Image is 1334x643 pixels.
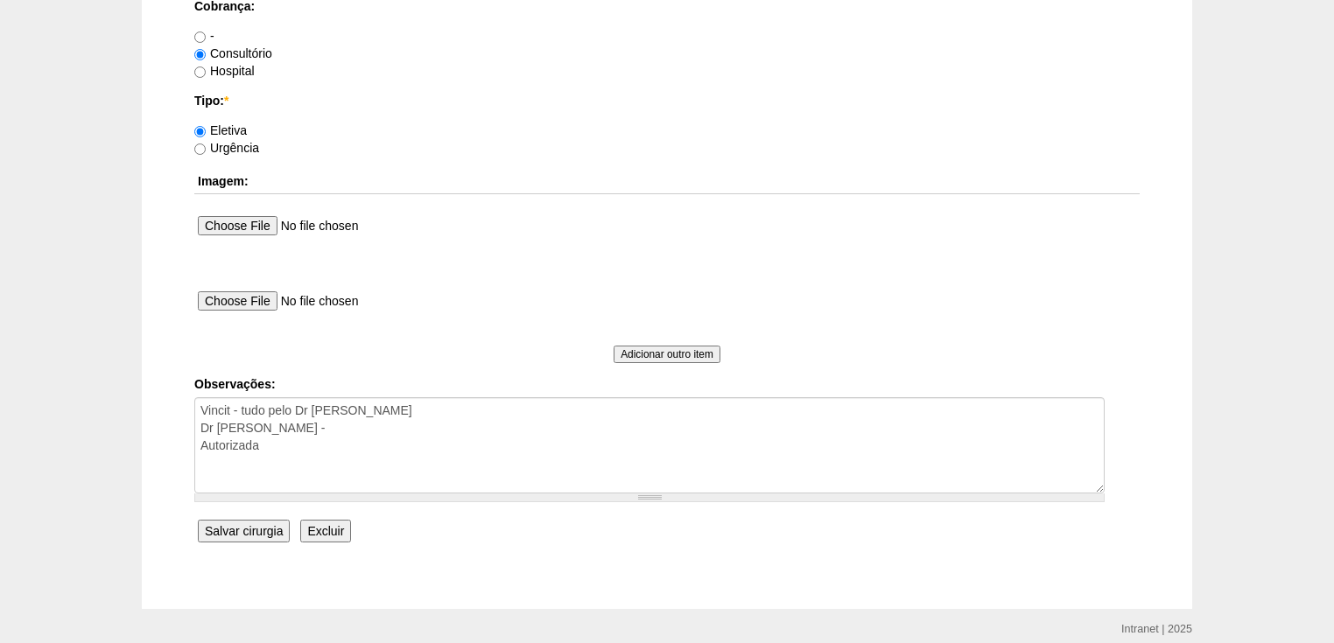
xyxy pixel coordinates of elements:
[1121,620,1192,638] div: Intranet | 2025
[194,64,255,78] label: Hospital
[194,397,1105,493] textarea: Vincit - tudo pelo Dr [PERSON_NAME] Dr [PERSON_NAME] - Autorizada
[194,46,272,60] label: Consultório
[194,66,206,78] input: Hospital
[194,375,1140,393] label: Observações:
[300,520,351,542] input: Excluir
[194,141,259,155] label: Urgência
[194,49,206,60] input: Consultório
[194,126,206,137] input: Eletiva
[198,520,290,542] input: Salvar cirurgia
[194,92,1140,109] label: Tipo:
[194,123,247,137] label: Eletiva
[194,169,1140,194] th: Imagem:
[224,94,228,108] span: Este campo é obrigatório.
[194,143,206,155] input: Urgência
[194,31,206,43] input: -
[614,346,720,363] input: Adicionar outro item
[194,29,214,43] label: -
